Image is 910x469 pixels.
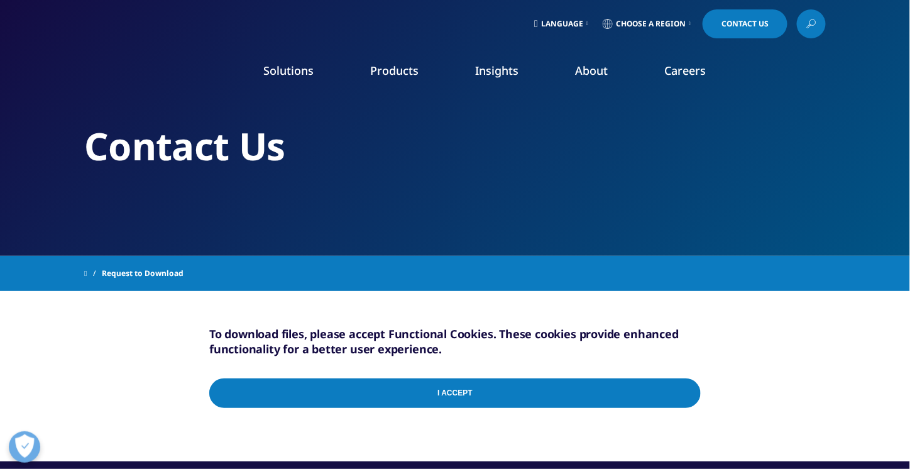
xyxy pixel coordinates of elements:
[84,123,826,170] h2: Contact Us
[102,262,184,285] span: Request to Download
[190,44,826,103] nav: Primary
[370,63,419,78] a: Products
[9,431,40,463] button: Open Preferences
[263,63,314,78] a: Solutions
[575,63,608,78] a: About
[616,19,686,29] span: Choose a Region
[664,63,706,78] a: Careers
[209,378,701,408] input: I Accept
[475,63,518,78] a: Insights
[209,326,701,356] h5: To download files, please accept Functional Cookies. These cookies provide enhanced functionality...
[703,9,787,38] a: Contact Us
[541,19,583,29] span: Language
[721,20,769,28] span: Contact Us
